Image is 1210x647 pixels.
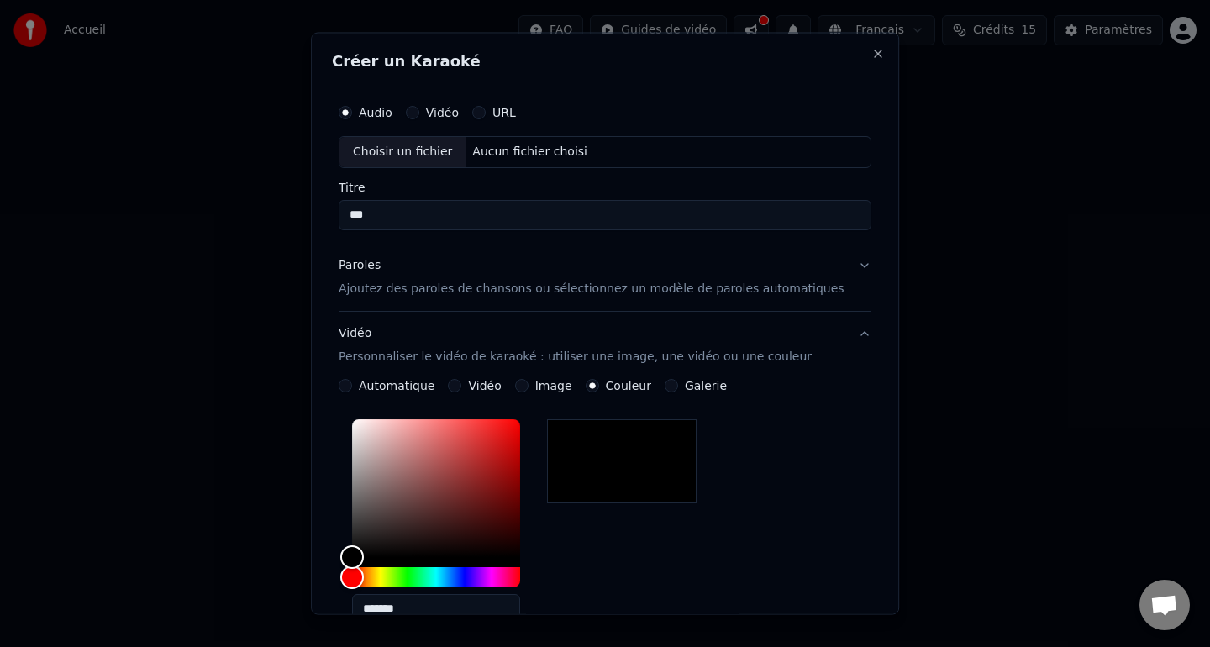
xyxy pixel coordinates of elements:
[352,418,520,556] div: Color
[339,256,381,273] div: Paroles
[339,181,871,192] label: Titre
[535,379,572,391] label: Image
[606,379,651,391] label: Couleur
[466,144,595,160] div: Aucun fichier choisi
[492,107,516,118] label: URL
[352,566,520,587] div: Hue
[339,243,871,310] button: ParolesAjoutez des paroles de chansons ou sélectionnez un modèle de paroles automatiques
[359,107,392,118] label: Audio
[339,324,812,365] div: Vidéo
[339,311,871,378] button: VidéoPersonnaliser le vidéo de karaoké : utiliser une image, une vidéo ou une couleur
[339,280,844,297] p: Ajoutez des paroles de chansons ou sélectionnez un modèle de paroles automatiques
[685,379,727,391] label: Galerie
[339,348,812,365] p: Personnaliser le vidéo de karaoké : utiliser une image, une vidéo ou une couleur
[339,137,466,167] div: Choisir un fichier
[469,379,502,391] label: Vidéo
[426,107,459,118] label: Vidéo
[359,379,434,391] label: Automatique
[332,54,878,69] h2: Créer un Karaoké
